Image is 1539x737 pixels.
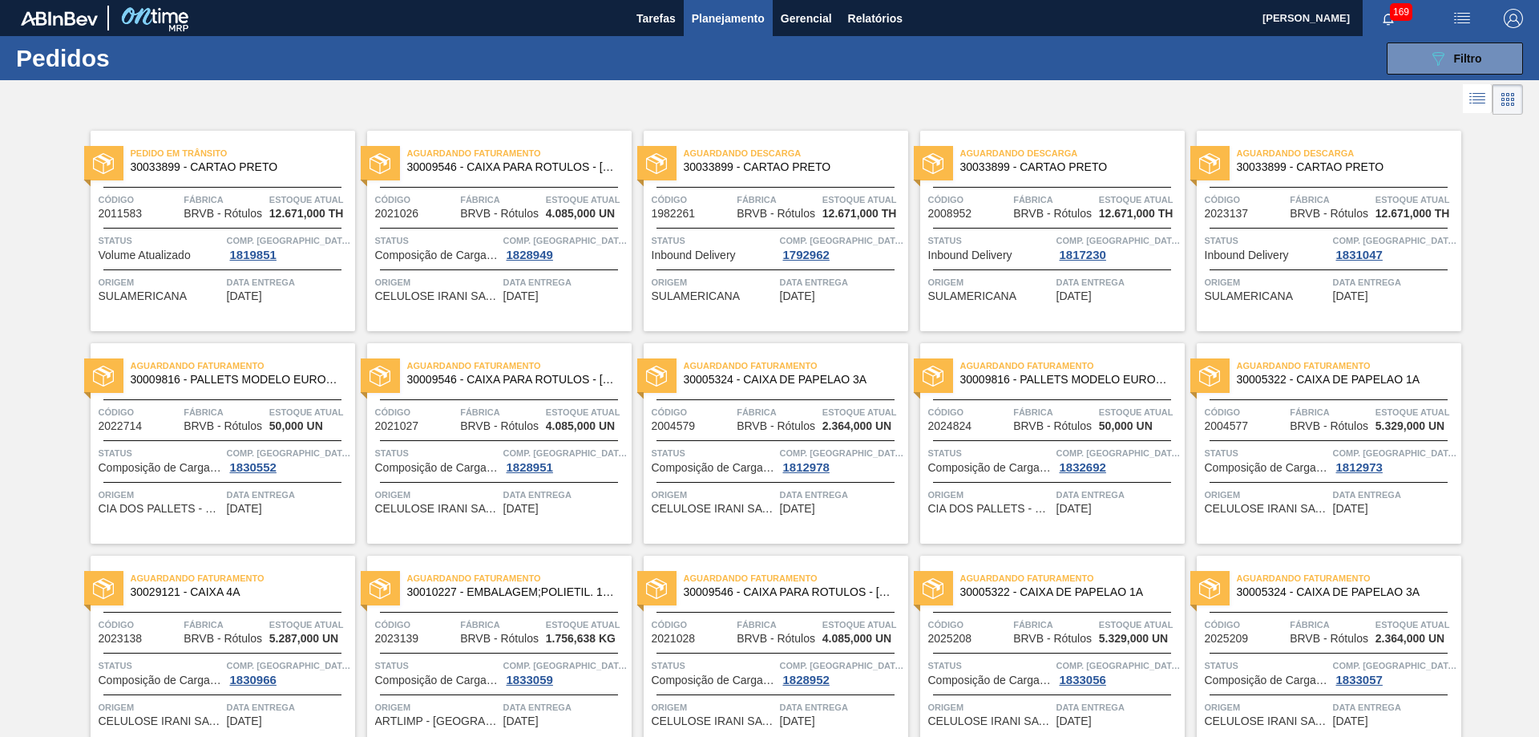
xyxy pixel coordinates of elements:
a: statusAguardando Descarga30033899 - CARTAO PRETOCódigo2023137FábricaBRVB - RótulosEstoque atual12... [1185,131,1461,331]
span: BRVB - Rótulos [1013,208,1092,220]
span: Fábrica [1290,404,1371,420]
a: Comp. [GEOGRAPHIC_DATA]1817230 [1056,233,1181,261]
span: Comp. Carga [1333,658,1457,674]
div: 1819851 [227,249,280,261]
span: Gerencial [781,9,832,28]
span: Data entrega [780,274,904,290]
div: 1833056 [1056,674,1109,686]
span: Código [652,404,733,420]
span: Aguardando Faturamento [407,358,632,374]
span: Status [1205,445,1329,461]
a: Comp. [GEOGRAPHIC_DATA]1828949 [503,233,628,261]
span: Data entrega [1056,274,1181,290]
div: 1792962 [780,249,833,261]
span: 16/09/2025 [503,503,539,515]
span: Fábrica [184,617,265,633]
button: Notificações [1363,7,1414,30]
span: BRVB - Rótulos [737,633,815,645]
a: Comp. [GEOGRAPHIC_DATA]1833056 [1056,658,1181,686]
div: 1817230 [1056,249,1109,261]
span: 2.364,000 UN [1375,633,1444,645]
span: Código [99,192,180,208]
span: CELULOSE IRANI SA - INDAIATUBA (SP) [928,715,1052,727]
a: statusAguardando Faturamento30009816 - PALLETS MODELO EUROPEO EXPO ([GEOGRAPHIC_DATA]) FUMIGADCód... [908,343,1185,544]
span: 5.329,000 UN [1099,633,1168,645]
span: Data entrega [1333,699,1457,715]
span: Estoque atual [269,617,351,633]
img: status [1199,153,1220,174]
span: Aguardando Faturamento [960,358,1185,374]
span: BRVB - Rótulos [1290,208,1368,220]
h1: Pedidos [16,49,256,67]
span: Estoque atual [1099,617,1181,633]
span: 30029121 - CAIXA 4A [131,586,342,598]
img: Logout [1504,9,1523,28]
img: TNhmsLtSVTkK8tSr43FrP2fwEKptu5GPRR3wAAAABJRU5ErkJggg== [21,11,98,26]
span: Código [652,617,733,633]
span: Data entrega [503,699,628,715]
span: 30005324 - CAIXA DE PAPELAO 3A [684,374,895,386]
span: BRVB - Rótulos [460,420,539,432]
span: 12/09/2025 [227,503,262,515]
span: BRVB - Rótulos [184,208,262,220]
span: CELULOSE IRANI SA - INDAIATUBA (SP) [375,290,499,302]
span: Código [652,192,733,208]
span: Aguardando Descarga [960,145,1185,161]
span: Comp. Carga [780,658,904,674]
span: CELULOSE IRANI SA - INDAIATUBA (SP) [1205,715,1329,727]
span: Status [375,445,499,461]
span: CIA DOS PALLETS - MOGI GUAÇU (SP) [928,503,1052,515]
span: CELULOSE IRANI SA - INDAIATUBA (SP) [99,715,223,727]
span: 10/09/2025 [780,290,815,302]
span: Inbound Delivery [1205,249,1289,261]
span: 30033899 - CARTAO PRETO [960,161,1172,173]
span: 2023137 [1205,208,1249,220]
span: Estoque atual [1099,192,1181,208]
img: status [923,578,943,599]
span: SULAMERICANA [928,290,1016,302]
span: Estoque atual [546,404,628,420]
span: 5.329,000 UN [1375,420,1444,432]
span: CIA DOS PALLETS - MOGI GUAÇU (SP) [99,503,223,515]
span: Composição de Carga Aceita [99,674,223,686]
a: statusAguardando Descarga30033899 - CARTAO PRETOCódigo2008952FábricaBRVB - RótulosEstoque atual12... [908,131,1185,331]
span: Composição de Carga Aceita [928,674,1052,686]
span: SULAMERICANA [1205,290,1293,302]
img: status [1199,366,1220,387]
span: 19/09/2025 [1056,503,1092,515]
a: Comp. [GEOGRAPHIC_DATA]1830552 [227,445,351,474]
div: 1830966 [227,674,280,686]
span: Composição de Carga Aceita [375,249,499,261]
span: BRVB - Rótulos [184,420,262,432]
span: Comp. Carga [780,445,904,461]
span: Status [652,445,776,461]
span: Código [375,617,457,633]
span: Origem [928,274,1052,290]
span: BRVB - Rótulos [460,208,539,220]
span: Status [928,445,1052,461]
span: 2021027 [375,420,419,432]
span: Aguardando Descarga [684,145,908,161]
span: ARTLIMP - SÃO PAULO (SP) [375,715,499,727]
img: status [646,366,667,387]
span: SULAMERICANA [652,290,740,302]
span: Estoque atual [1099,404,1181,420]
span: Fábrica [737,404,818,420]
span: CELULOSE IRANI SA - INDAIATUBA (SP) [375,503,499,515]
span: 30009816 - PALLETS MODELO EUROPEO EXPO (UK) FUMIGAD [960,374,1172,386]
span: Inbound Delivery [928,249,1012,261]
span: 4.085,000 UN [822,633,891,645]
span: Status [99,445,223,461]
span: BRVB - Rótulos [737,420,815,432]
span: Aguardando Faturamento [1237,570,1461,586]
span: Comp. Carga [227,658,351,674]
span: Origem [375,487,499,503]
span: 2011583 [99,208,143,220]
span: Código [375,192,457,208]
span: Aguardando Faturamento [131,570,355,586]
span: 2023138 [99,633,143,645]
span: 30/09/2025 [503,715,539,727]
span: 30009816 - PALLETS MODELO EUROPEO EXPO (UK) FUMIGAD [131,374,342,386]
span: 30033899 - CARTAO PRETO [1237,161,1448,173]
img: status [370,153,390,174]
